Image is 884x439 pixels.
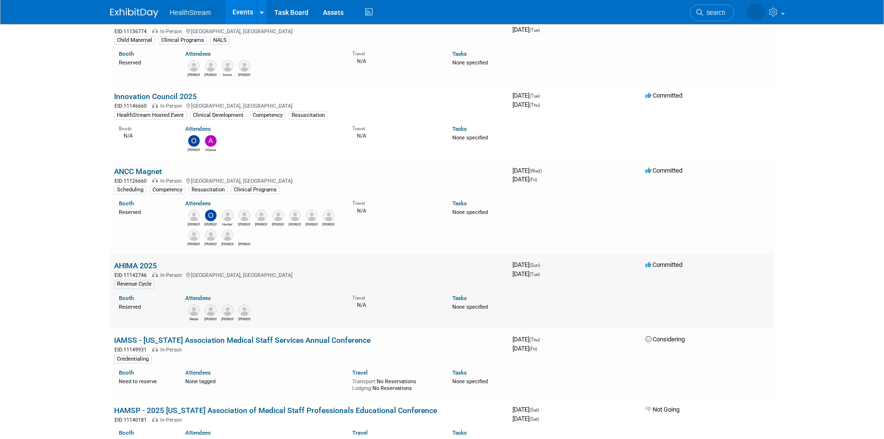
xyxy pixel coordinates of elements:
[323,210,334,221] img: Zach Smallwood
[221,316,233,322] div: Sam Kelly
[115,347,151,352] span: EID: 11149931
[352,197,438,206] div: Travel
[119,50,134,57] a: Booth
[352,369,368,376] a: Travel
[452,304,488,310] span: None specified
[152,103,158,108] img: In-Person Event
[512,101,540,108] span: [DATE]
[188,72,200,77] div: Kathryn Prusinski
[152,178,158,183] img: In-Person Event
[238,72,250,77] div: Tanesha Riley
[185,369,211,376] a: Attendees
[221,241,233,247] div: Gregg Knorn
[239,210,250,221] img: Scott McQuigg
[119,429,134,436] a: Booth
[205,316,217,322] div: Ryan Quesnel
[512,270,540,277] span: [DATE]
[119,302,171,311] div: Reserved
[205,135,217,147] img: Alyssa Jones
[205,72,217,77] div: Diana Hickey
[188,210,200,221] img: Emily Brooks
[114,111,187,120] div: HealthStream Hosted Event
[452,429,467,436] a: Tasks
[115,273,151,278] span: EID: 11142746
[114,261,157,270] a: AHIMA 2025
[289,221,301,227] div: Karen Sutton
[512,345,537,352] span: [DATE]
[115,103,151,109] span: EID: 11146660
[185,50,211,57] a: Attendees
[188,241,200,247] div: Chuck Howell
[114,355,152,364] div: Credentialing
[114,27,505,35] div: [GEOGRAPHIC_DATA], [GEOGRAPHIC_DATA]
[512,176,537,183] span: [DATE]
[645,336,685,343] span: Considering
[452,50,467,57] a: Tasks
[529,93,540,99] span: (Tue)
[541,336,543,343] span: -
[205,229,217,241] img: Eric Carroll
[222,229,233,241] img: Gregg Knorn
[110,8,158,18] img: ExhibitDay
[703,9,725,16] span: Search
[114,101,505,110] div: [GEOGRAPHIC_DATA], [GEOGRAPHIC_DATA]
[222,210,233,221] img: Hunter Hoffman
[255,221,267,227] div: Cody Forrest
[529,407,539,413] span: (Sat)
[352,57,438,65] div: N/A
[645,92,682,99] span: Committed
[529,346,537,351] span: (Fri)
[189,186,228,194] div: Resuscitation
[231,186,280,194] div: Clinical Programs
[160,178,185,184] span: In-Person
[452,200,467,207] a: Tasks
[188,229,200,241] img: Chuck Howell
[158,36,207,45] div: Clinical Programs
[115,29,151,34] span: EID: 11136774
[747,3,765,22] img: Wendy Nixx
[541,92,543,99] span: -
[222,60,233,72] img: Danie Buhlinger
[119,58,171,66] div: Reserved
[119,123,171,132] div: Booth
[529,263,540,268] span: (Sun)
[185,295,211,301] a: Attendees
[250,111,285,120] div: Competency
[205,241,217,247] div: Eric Carroll
[205,304,217,316] img: Ryan Quesnel
[452,60,488,66] span: None specified
[152,347,158,351] img: In-Person Event
[114,36,155,45] div: Child Maternal
[238,221,250,227] div: Scott McQuigg
[529,102,540,108] span: (Thu)
[306,210,318,221] img: Taylor Peverly
[645,406,679,413] span: Not Going
[205,221,217,227] div: Olivia Christopher
[238,316,250,322] div: Shelby Stafford
[529,168,542,174] span: (Wed)
[170,9,211,16] span: HealthStream
[150,186,185,194] div: Competency
[152,272,158,277] img: In-Person Event
[352,429,368,436] a: Travel
[188,135,200,147] img: Olivia Christopher
[188,316,200,322] div: Mada Wittekind
[221,221,233,227] div: Hunter Hoffman
[512,336,543,343] span: [DATE]
[352,207,438,214] div: N/A
[352,123,438,132] div: Travel
[160,272,185,278] span: In-Person
[529,416,539,422] span: (Sat)
[119,376,171,385] div: Need to reserve
[119,132,171,139] div: N/A
[352,301,438,309] div: N/A
[205,210,217,221] img: Olivia Christopher
[114,186,146,194] div: Scheduling
[205,147,217,152] div: Alyssa Jones
[114,92,197,101] a: Innovation Council 2025
[452,295,467,301] a: Tasks
[645,167,682,174] span: Committed
[160,347,185,353] span: In-Person
[239,60,250,72] img: Tanesha Riley
[185,376,345,385] div: None tagged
